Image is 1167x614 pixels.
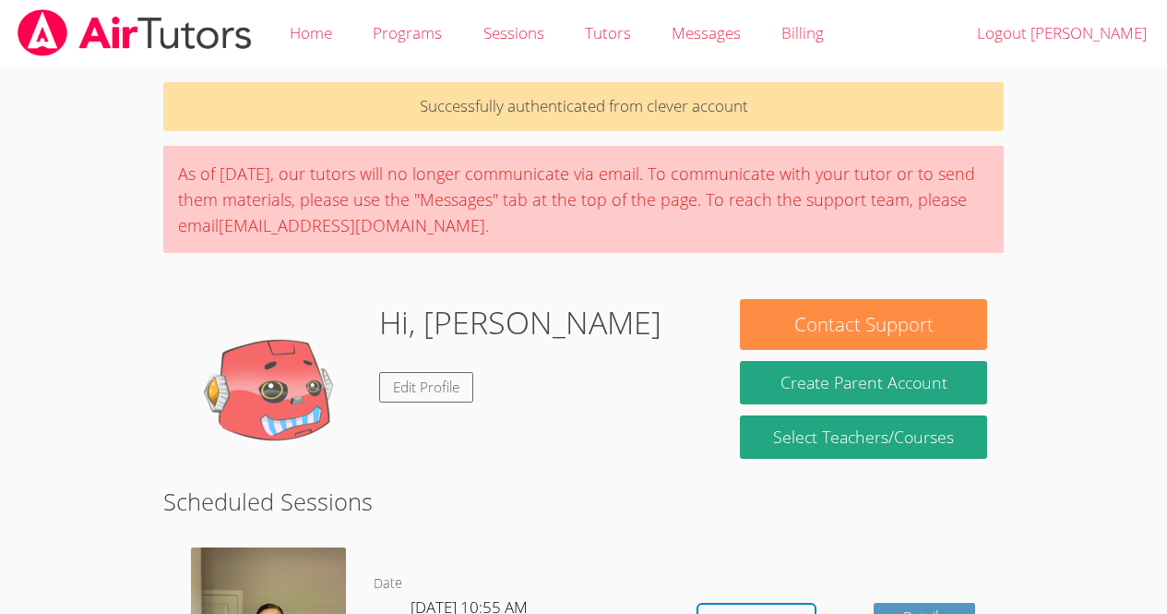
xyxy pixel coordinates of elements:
div: As of [DATE], our tutors will no longer communicate via email. To communicate with your tutor or ... [163,146,1004,253]
dt: Date [374,572,402,596]
p: Successfully authenticated from clever account [163,82,1004,131]
h1: Hi, [PERSON_NAME] [379,299,661,346]
span: Messages [672,22,741,43]
a: Select Teachers/Courses [740,415,986,459]
button: Create Parent Account [740,361,986,404]
img: airtutors_banner-c4298cdbf04f3fff15de1276eac7730deb9818008684d7c2e4769d2f7ddbe033.png [16,9,254,56]
button: Contact Support [740,299,986,350]
img: default.png [180,299,364,484]
a: Edit Profile [379,372,473,403]
h2: Scheduled Sessions [163,484,1004,519]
